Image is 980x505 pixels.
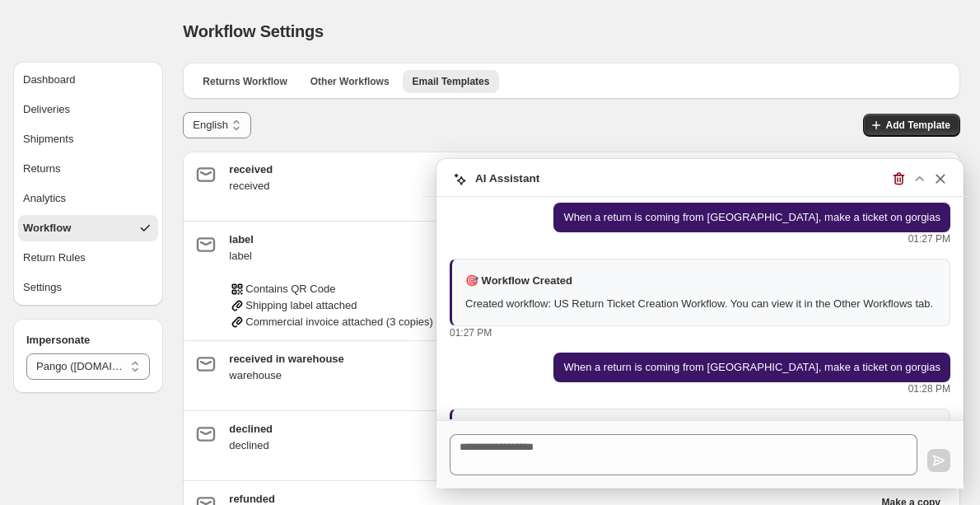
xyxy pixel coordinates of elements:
span: Add Template [886,119,950,132]
span: Dashboard [23,72,76,88]
div: label [229,248,871,264]
span: Other Workflows [310,75,390,88]
button: Returns [18,156,158,182]
h3: received [229,161,871,178]
button: Analytics [18,185,158,212]
h3: label [229,231,871,248]
p: When a return is coming from [GEOGRAPHIC_DATA], make a ticket on gorgias [563,209,940,226]
span: Analytics [23,190,66,207]
span: Settings [23,279,62,296]
p: When a return is coming from [GEOGRAPHIC_DATA], make a ticket on gorgias [563,359,940,376]
p: 01:28 PM [908,382,950,395]
p: 🎯 Workflow Created [465,273,572,289]
div: Commercial invoice attached (3 copies) [229,314,871,330]
div: declined [229,437,871,454]
button: Dashboard [18,67,158,93]
button: Workflow [18,215,158,241]
div: Shipping label attached [229,297,871,314]
div: received [229,178,871,194]
button: Deliveries [18,96,158,123]
button: Add Template [863,114,960,137]
h4: Impersonate [26,332,150,348]
h3: AI Assistant [475,171,539,188]
div: warehouse [229,367,871,384]
span: Workflow Settings [183,22,324,40]
span: Shipments [23,131,73,147]
span: Deliveries [23,101,70,118]
p: 01:27 PM [450,326,492,339]
span: Workflow [23,220,71,236]
button: Shipments [18,126,158,152]
button: Settings [18,274,158,301]
div: Contains QR Code [229,281,871,297]
span: Returns Workflow [203,75,287,88]
h3: received in warehouse [229,351,871,367]
span: Return Rules [23,250,86,266]
h3: declined [229,421,871,437]
span: Returns [23,161,61,177]
span: Email Templates [413,75,490,88]
p: 01:27 PM [908,232,950,245]
button: Return Rules [18,245,158,271]
p: Created workflow: US Return Ticket Creation Workflow. You can view it in the Other Workflows tab. [465,296,936,312]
